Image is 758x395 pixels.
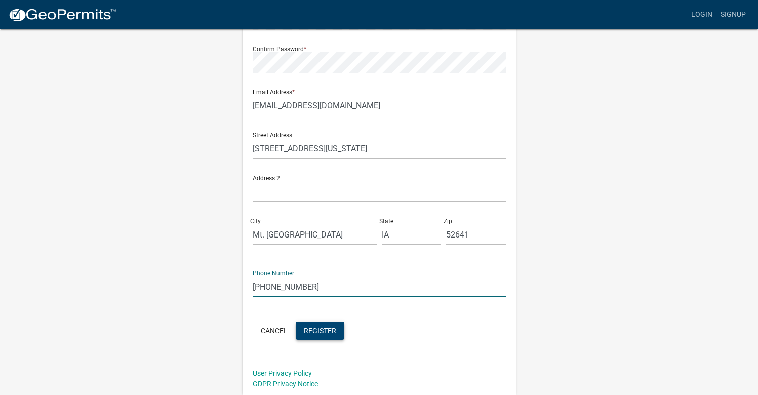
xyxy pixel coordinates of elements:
[253,380,318,388] a: GDPR Privacy Notice
[716,5,750,24] a: Signup
[304,326,336,334] span: Register
[296,322,344,340] button: Register
[253,322,296,340] button: Cancel
[253,369,312,377] a: User Privacy Policy
[687,5,716,24] a: Login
